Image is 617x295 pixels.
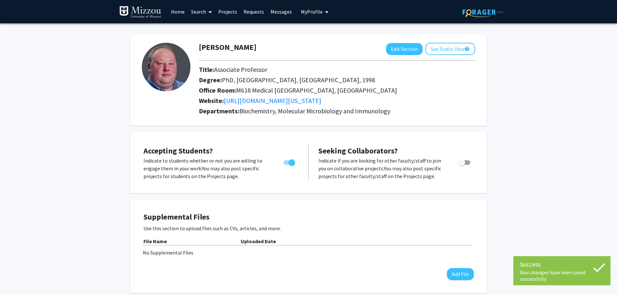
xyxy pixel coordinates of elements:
[143,238,167,244] b: File Name
[386,43,423,55] button: Edit Section
[143,212,474,222] h4: Supplemental Files
[188,0,215,23] a: Search
[318,146,398,156] span: Seeking Collaborators?
[199,43,257,52] h1: [PERSON_NAME]
[301,8,323,15] span: My Profile
[199,86,475,94] h2: Office Room:
[425,43,475,55] button: See Public View
[143,224,474,232] p: Use this section to upload files such as CVs, articles, and more.
[447,268,474,280] button: Add File
[143,146,213,156] span: Accepting Students?
[239,107,390,115] span: Biochemistry, Molecular Microbiology and Immunology
[240,0,267,23] a: Requests
[267,0,295,23] a: Messages
[464,45,470,53] mat-icon: help
[215,0,240,23] a: Projects
[143,249,474,256] div: No Supplemental Files
[142,43,190,91] img: Profile Picture
[214,65,267,74] span: Associate Professor
[281,157,299,166] div: Toggle
[236,86,397,94] span: M618 Medical [GEOGRAPHIC_DATA], [GEOGRAPHIC_DATA]
[520,259,604,269] div: Success
[222,76,375,84] span: PhD, [GEOGRAPHIC_DATA], [GEOGRAPHIC_DATA], 1998
[194,107,480,115] h2: Departments:
[199,76,475,84] h2: Degree:
[520,269,604,282] div: Your changes have been saved successfully
[241,238,276,244] b: Uploaded Date
[168,0,188,23] a: Home
[199,66,475,74] h2: Title:
[456,157,474,166] div: Toggle
[224,96,321,105] a: Opens in a new tab
[5,266,28,290] iframe: Chat
[119,6,161,19] img: University of Missouri Logo
[463,7,503,17] img: ForagerOne Logo
[199,97,475,105] h2: Website:
[318,157,446,180] p: Indicate if you are looking for other faculty/staff to join you on collaborative projects. You ma...
[143,157,271,180] p: Indicate to students whether or not you are willing to engage them in your work. You may also pos...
